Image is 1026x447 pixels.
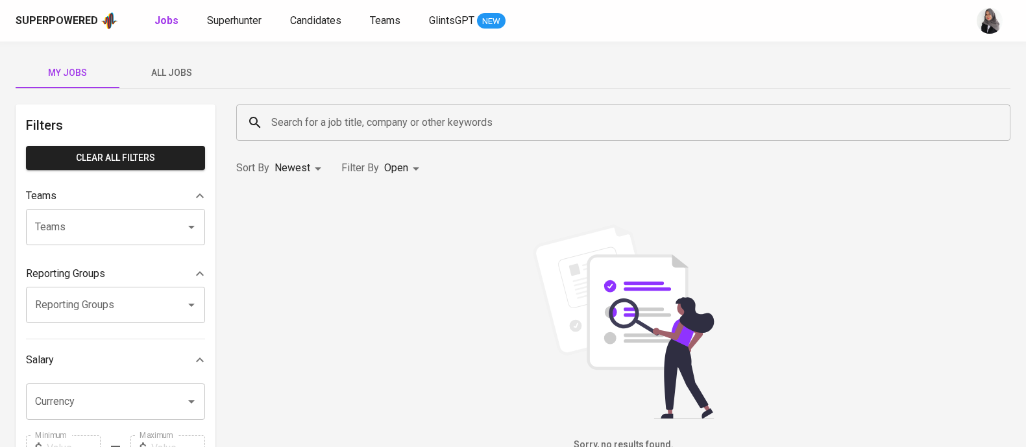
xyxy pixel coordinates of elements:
[127,65,215,81] span: All Jobs
[16,11,118,30] a: Superpoweredapp logo
[101,11,118,30] img: app logo
[16,14,98,29] div: Superpowered
[182,393,201,411] button: Open
[26,188,56,204] p: Teams
[26,183,205,209] div: Teams
[370,14,400,27] span: Teams
[341,160,379,176] p: Filter By
[429,14,474,27] span: GlintsGPT
[290,13,344,29] a: Candidates
[36,150,195,166] span: Clear All filters
[23,65,112,81] span: My Jobs
[384,156,424,180] div: Open
[182,218,201,236] button: Open
[26,266,105,282] p: Reporting Groups
[429,13,506,29] a: GlintsGPT NEW
[26,146,205,170] button: Clear All filters
[977,8,1003,34] img: sinta.windasari@glints.com
[384,162,408,174] span: Open
[275,160,310,176] p: Newest
[26,347,205,373] div: Salary
[207,14,262,27] span: Superhunter
[477,15,506,28] span: NEW
[290,14,341,27] span: Candidates
[236,160,269,176] p: Sort By
[154,14,178,27] b: Jobs
[370,13,403,29] a: Teams
[275,156,326,180] div: Newest
[26,115,205,136] h6: Filters
[207,13,264,29] a: Superhunter
[526,224,721,419] img: file_searching.svg
[182,296,201,314] button: Open
[26,352,54,368] p: Salary
[154,13,181,29] a: Jobs
[26,261,205,287] div: Reporting Groups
